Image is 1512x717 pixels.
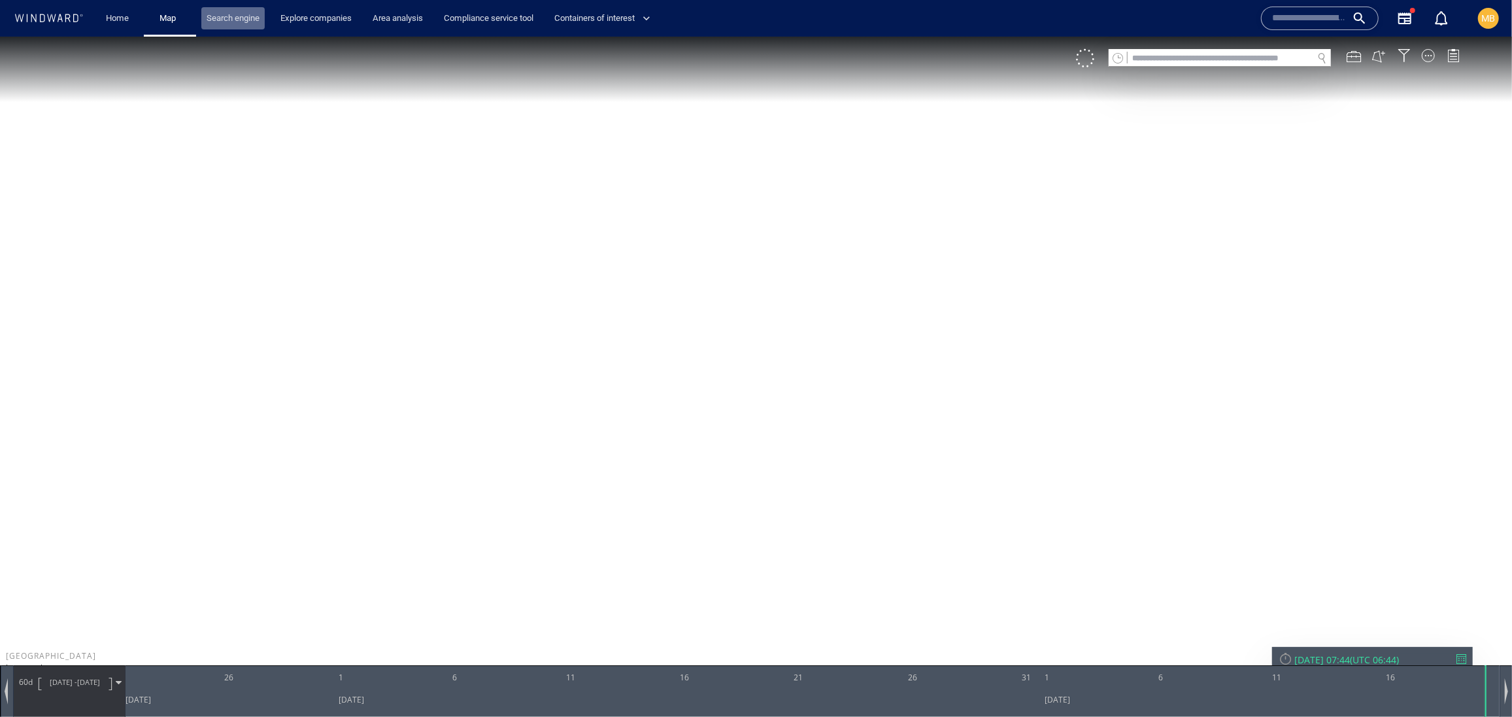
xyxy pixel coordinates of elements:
[1350,617,1352,629] span: (
[50,640,77,650] span: [DATE] -
[1347,12,1361,27] div: Map Tools
[154,7,186,30] a: Map
[680,629,689,650] div: 16
[7,628,42,642] div: 1000km
[1398,12,1411,26] div: Filter
[17,640,35,651] span: Path Length
[1294,617,1350,629] div: [DATE] 07:44
[1485,629,1500,680] div: Time: Wed Aug 20 2025 07:44:18 GMT+0100 (British Summer Time)
[1352,617,1396,629] span: UTC 06:44
[77,640,100,650] span: [DATE]
[1371,12,1386,27] button: Create an AOI.
[1447,12,1460,26] div: Legend
[554,11,650,26] span: Containers of interest
[1485,629,1485,680] div: Current time: Wed Aug 20 2025 07:44:18 GMT+0100 (British Summer Time)
[1396,617,1399,629] span: )
[149,7,191,30] button: Map
[6,614,96,625] div: [GEOGRAPHIC_DATA]
[549,7,662,30] button: Containers of interest
[1045,629,1049,650] div: 1
[1076,12,1094,31] div: Click to show unselected vessels
[439,7,539,30] a: Compliance service tool
[1434,10,1449,26] div: Notification center
[14,629,125,662] div: 60d[DATE] -[DATE]
[1272,629,1281,650] div: 11
[275,7,357,30] a: Explore companies
[1422,12,1435,26] div: Map Display
[1482,13,1496,24] span: MB
[367,7,428,30] a: Area analysis
[1279,615,1292,629] div: Reset Time
[1045,657,1070,672] div: [DATE]
[101,7,135,30] a: Home
[1475,5,1502,31] button: MB
[1022,629,1031,650] div: 31
[452,629,457,650] div: 6
[1158,629,1163,650] div: 6
[566,629,575,650] div: 11
[1386,629,1396,650] div: 16
[339,629,343,650] div: 1
[201,7,265,30] a: Search engine
[126,657,151,672] div: [DATE]
[97,7,139,30] button: Home
[908,629,917,650] div: 26
[1279,617,1466,629] div: [DATE] 07:44(UTC 06:44)
[794,629,803,650] div: 21
[224,629,233,650] div: 26
[339,657,364,672] div: [DATE]
[1456,658,1502,707] iframe: Chat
